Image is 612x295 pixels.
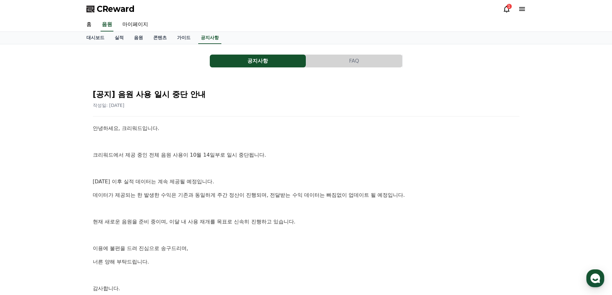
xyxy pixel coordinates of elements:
[198,32,221,44] a: 공지사항
[117,18,153,31] a: 마이페이지
[129,32,148,44] a: 음원
[93,258,519,266] p: 너른 양해 부탁드립니다.
[93,124,519,133] p: 안녕하세요, 크리워드입니다.
[93,218,519,226] p: 현재 새로운 음원을 준비 중이며, 이달 내 사용 재개를 목표로 신속히 진행하고 있습니다.
[97,4,135,14] span: CReward
[93,178,519,186] p: [DATE] 이후 실적 데이터는 계속 제공될 예정입니다.
[93,89,519,100] h2: [공지] 음원 사용 일시 중단 안내
[306,55,402,67] button: FAQ
[503,5,510,13] a: 1
[81,18,97,31] a: 홈
[210,55,306,67] button: 공지사항
[93,151,519,159] p: 크리워드에서 제공 중인 전체 음원 사용이 10월 14일부로 일시 중단됩니다.
[148,32,172,44] a: 콘텐츠
[101,18,113,31] a: 음원
[93,191,519,199] p: 데이터가 제공되는 한 발생한 수익은 기존과 동일하게 주간 정산이 진행되며, 전달받는 수익 데이터는 빠짐없이 업데이트 될 예정입니다.
[507,4,512,9] div: 1
[81,32,110,44] a: 대시보드
[86,4,135,14] a: CReward
[306,55,403,67] a: FAQ
[172,32,196,44] a: 가이드
[93,103,125,108] span: 작성일: [DATE]
[93,284,519,293] p: 감사합니다.
[110,32,129,44] a: 실적
[93,244,519,253] p: 이용에 불편을 드려 진심으로 송구드리며,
